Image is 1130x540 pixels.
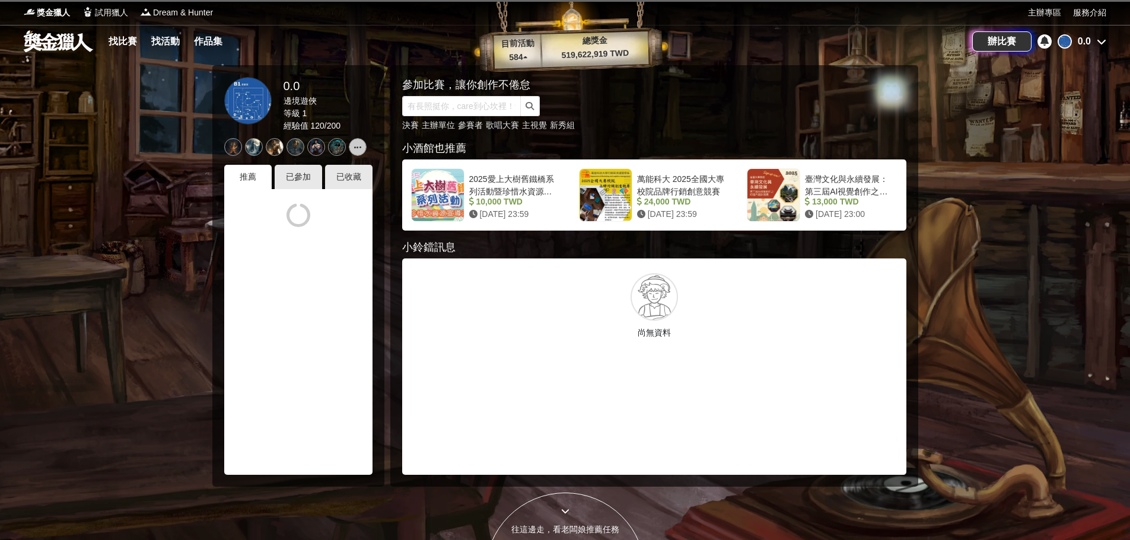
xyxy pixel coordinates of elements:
div: 13,000 TWD [805,196,892,208]
img: Logo [82,6,94,18]
a: 新秀組 [550,120,575,130]
a: 決賽 [402,120,419,130]
div: 已參加 [275,165,322,189]
p: 總獎金 [541,33,648,49]
span: 經驗值 [284,121,308,130]
input: 有長照挺你，care到心坎裡！青春出手，拍出照顧 影音徵件活動 [402,96,521,116]
img: Logo [24,6,36,18]
a: 作品集 [189,33,227,50]
a: 辦比賽 [972,31,1032,52]
span: 120 / 200 [310,121,340,130]
a: 主視覺 [522,120,547,130]
span: 等級 [284,108,300,118]
a: 萬能科大 2025全國大專校院品牌行銷創意競賽 24,000 TWD [DATE] 23:59 [573,162,735,228]
a: 主辦專區 [1028,7,1061,19]
div: 臺灣文化與永續發展：第三屆AI視覺創作之明信片設計競賽 [805,173,892,196]
div: 參加比賽，讓你創作不倦怠 [402,77,865,93]
a: Logo獎金獵人 [24,7,70,19]
p: 目前活動 [494,37,542,51]
img: Avatar [225,78,271,124]
div: 萬能科大 2025全國大專校院品牌行銷創意競賽 [637,173,724,196]
div: 0.0 [1078,34,1091,49]
span: Dream & Hunter [153,7,213,19]
a: 參賽者 [458,120,483,130]
span: 獎金獵人 [37,7,70,19]
div: 已收藏 [325,165,373,189]
div: 往這邊走，看老闆娘推薦任務 [486,523,645,536]
img: Logo [140,6,152,18]
div: 0.0 [284,77,341,95]
a: 服務介紹 [1073,7,1106,19]
p: 519,622,919 TWD [542,46,649,62]
a: 找比賽 [104,33,142,50]
div: 10,000 TWD [469,196,556,208]
a: 歌唱大賽 [486,120,519,130]
div: 推薦 [224,165,272,189]
a: Logo試用獵人 [82,7,128,19]
div: [DATE] 23:59 [469,208,556,221]
a: LogoDream & Hunter [140,7,213,19]
a: Avatar [224,77,272,124]
div: [DATE] 23:59 [637,208,724,221]
span: 1 [302,108,307,118]
p: 584 ▴ [494,50,542,65]
p: 尚無資料 [411,327,897,339]
a: 找活動 [147,33,184,50]
a: 臺灣文化與永續發展：第三屆AI視覺創作之明信片設計競賽 13,000 TWD [DATE] 23:00 [741,162,903,228]
div: 邊境遊俠 [284,95,341,107]
img: Avatar [1059,36,1071,47]
div: 2025愛上大樹舊鐵橋系列活動暨珍惜水資源宣導-「寫生活動」 [469,173,556,196]
a: 主辦單位 [422,120,455,130]
div: 小鈴鐺訊息 [402,239,906,255]
span: 試用獵人 [95,7,128,19]
div: 24,000 TWD [637,196,724,208]
a: 2025愛上大樹舊鐵橋系列活動暨珍惜水資源宣導-「寫生活動」 10,000 TWD [DATE] 23:59 [405,162,567,228]
div: 小酒館也推薦 [402,140,906,156]
div: [DATE] 23:00 [805,208,892,221]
